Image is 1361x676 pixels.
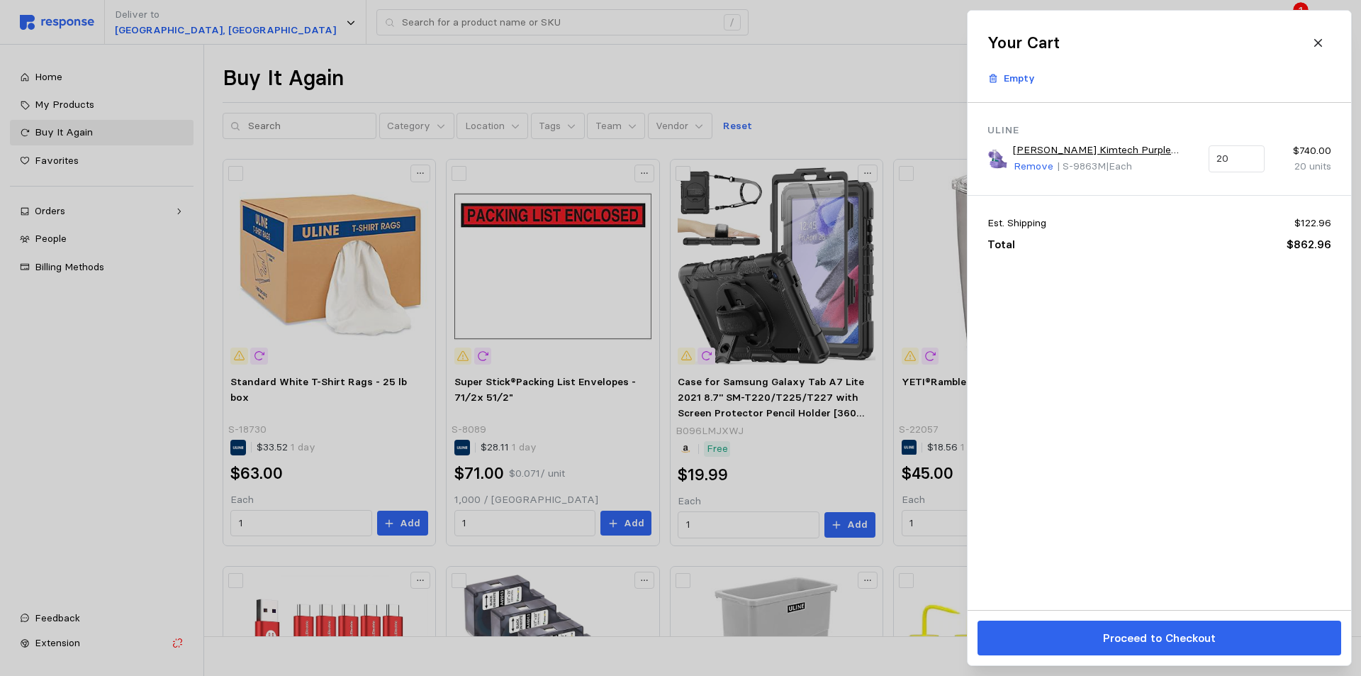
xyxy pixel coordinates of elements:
button: Proceed to Checkout [978,621,1341,655]
p: Total [987,236,1015,253]
img: S-9863M [987,149,1008,170]
button: Empty [980,65,1043,92]
p: Proceed to Checkout [1102,629,1215,647]
p: Empty [1004,71,1035,87]
p: Remove [1014,159,1053,174]
button: Remove [1013,158,1054,175]
a: [PERSON_NAME] Kimtech Purple Nitrile Gloves - Powder- Free, Medium [1013,143,1199,158]
input: Qty [1216,146,1256,172]
h2: Your Cart [987,32,1060,54]
p: Uline [987,123,1331,138]
span: | Each [1105,160,1131,172]
span: | S-9863M [1056,160,1105,172]
p: $122.96 [1294,216,1331,231]
p: $740.00 [1275,143,1331,159]
p: Est. Shipping [987,216,1046,231]
p: $862.96 [1286,236,1331,253]
p: 20 units [1275,159,1331,174]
